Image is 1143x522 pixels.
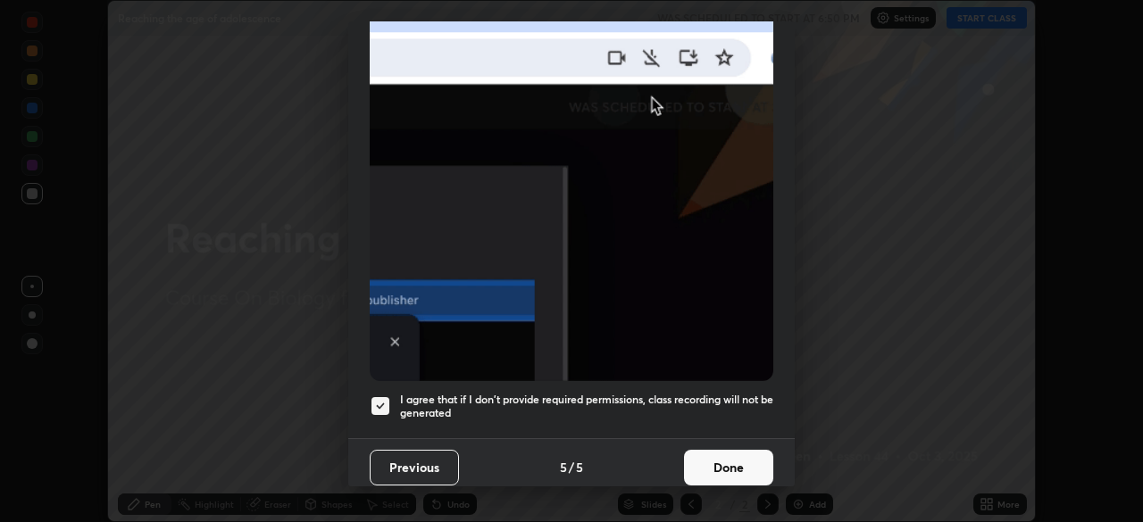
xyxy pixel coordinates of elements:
[400,393,773,420] h5: I agree that if I don't provide required permissions, class recording will not be generated
[576,458,583,476] h4: 5
[370,450,459,485] button: Previous
[684,450,773,485] button: Done
[560,458,567,476] h4: 5
[569,458,574,476] h4: /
